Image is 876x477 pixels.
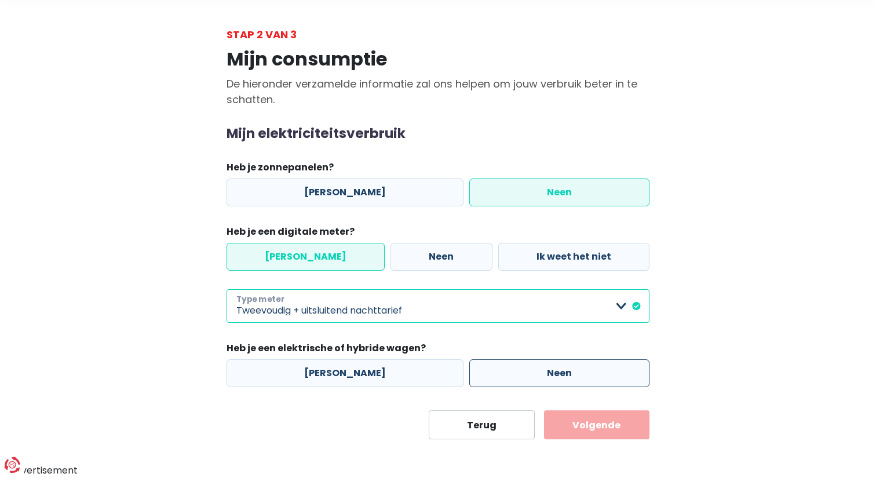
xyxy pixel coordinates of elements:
h1: Mijn consumptie [227,48,649,70]
label: Neen [469,359,649,387]
label: [PERSON_NAME] [227,179,463,206]
legend: Heb je zonnepanelen? [227,161,649,179]
label: [PERSON_NAME] [227,359,463,387]
label: Neen [390,243,492,271]
label: Neen [469,179,649,206]
legend: Heb je een digitale meter? [227,225,649,243]
button: Terug [429,410,535,439]
legend: Heb je een elektrische of hybride wagen? [227,341,649,359]
button: Volgende [544,410,650,439]
div: Stap 2 van 3 [227,27,649,42]
p: De hieronder verzamelde informatie zal ons helpen om jouw verbruik beter in te schatten. [227,76,649,107]
label: [PERSON_NAME] [227,243,385,271]
label: Ik weet het niet [498,243,649,271]
h2: Mijn elektriciteitsverbruik [227,126,649,142]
